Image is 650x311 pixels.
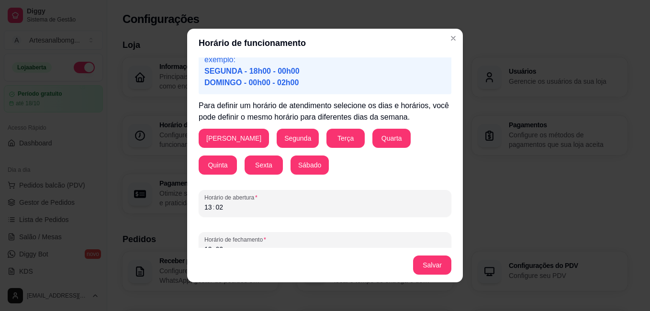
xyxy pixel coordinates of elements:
[245,155,283,175] button: Sexta
[413,255,451,275] button: Salvar
[214,244,224,254] div: minute,
[199,100,451,123] p: Para definir um horário de atendimento selecione os dias e horários, você pode definir o mesmo ho...
[204,67,300,75] span: SEGUNDA - 18h00 - 00h00
[212,244,216,254] div: :
[326,129,365,148] button: Terça
[199,129,269,148] button: [PERSON_NAME]
[199,155,237,175] button: Quinta
[203,202,213,212] div: hour,
[204,194,446,201] span: Horário de abertura
[204,78,299,87] span: DOMINGO - 00h00 - 02h00
[277,129,319,148] button: Segunda
[291,155,329,175] button: Sábado
[204,43,446,89] p: O horário da madrugada deverá ser cadastrado no dia seguinte, exemplo:
[446,31,461,46] button: Close
[212,202,216,212] div: :
[214,202,224,212] div: minute,
[203,244,213,254] div: hour,
[372,129,411,148] button: Quarta
[187,29,463,57] header: Horário de funcionamento
[204,236,446,244] span: Horário de fechamento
